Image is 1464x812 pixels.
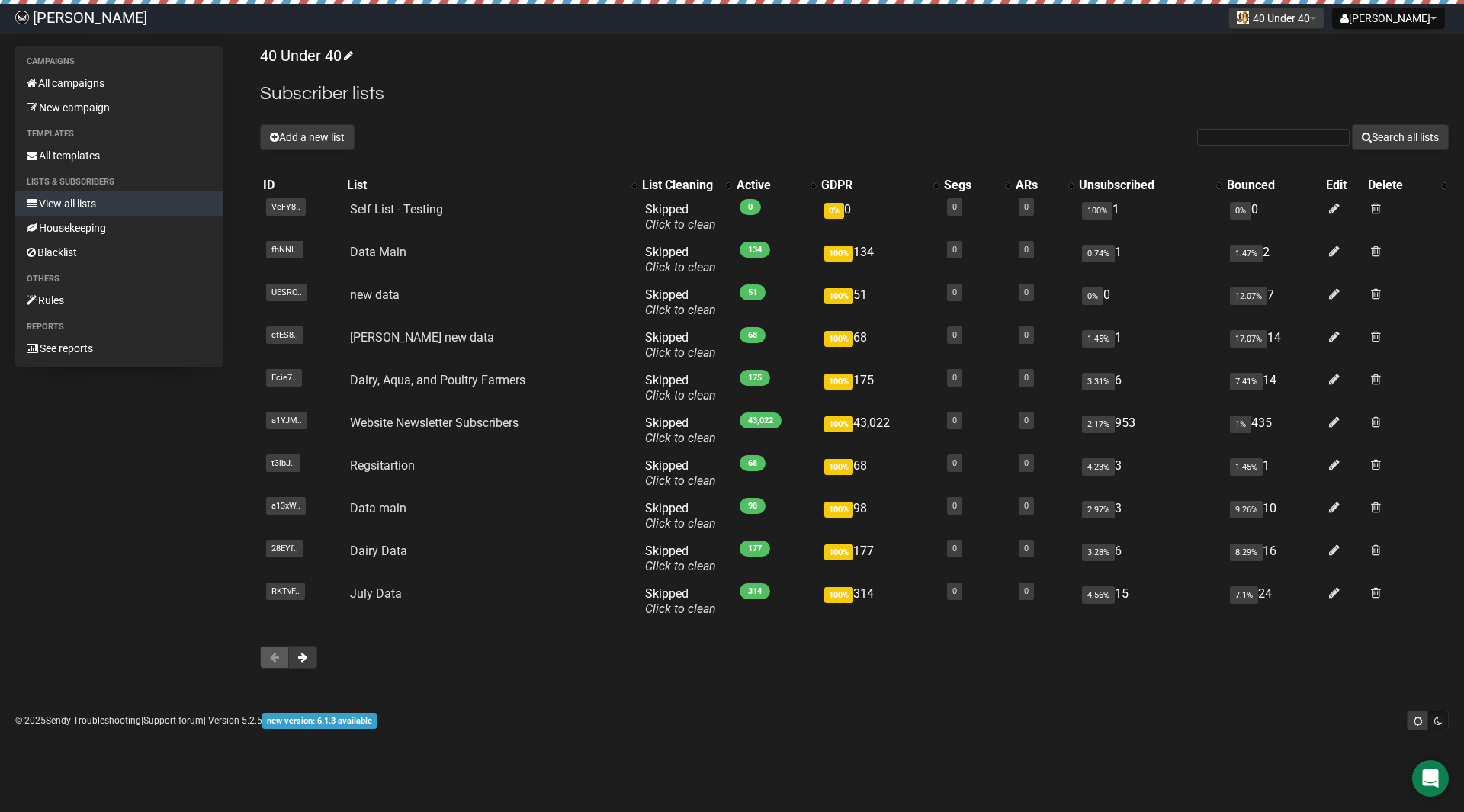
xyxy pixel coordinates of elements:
span: 43,022 [740,412,782,428]
span: 12.07% [1230,287,1267,305]
div: Edit [1326,178,1362,193]
a: 0 [952,544,957,554]
td: 10 [1224,495,1323,538]
span: Skipped [645,544,716,573]
span: new version: 6.1.3 available [262,713,377,729]
span: Skipped [645,330,716,360]
button: 40 Under 40 [1228,8,1324,29]
td: 14 [1224,324,1323,367]
span: 9.26% [1230,501,1263,518]
a: Click to clean [645,260,716,274]
span: Skipped [645,501,716,531]
td: 175 [818,367,940,409]
td: 15 [1076,580,1223,623]
a: 0 [952,416,957,425]
span: 0% [1230,202,1251,220]
a: Rules [15,288,223,313]
a: 0 [952,330,957,340]
span: 100% [824,587,853,603]
span: 100% [1082,202,1112,220]
a: Dairy Data [350,544,407,558]
span: 3.31% [1082,373,1115,390]
a: Housekeeping [15,216,223,240]
td: 16 [1224,538,1323,580]
span: 0% [824,203,844,219]
a: 40 Under 40 [260,47,351,65]
div: Segs [944,178,997,193]
span: 100% [824,544,853,560]
span: Skipped [645,202,716,232]
span: 28EYf.. [266,540,303,557]
a: 0 [1024,501,1029,511]
span: RKTvF.. [266,583,305,600]
a: Regsitartion [350,458,415,473]
span: 68 [740,455,766,471]
h2: Subscriber lists [260,80,1449,108]
span: 175 [740,370,770,386]
span: 100% [824,374,853,390]
span: cfES8.. [266,326,303,344]
td: 1 [1076,239,1223,281]
td: 134 [818,239,940,281]
a: 0 [952,501,957,511]
th: Unsubscribed: No sort applied, activate to apply an ascending sort [1076,175,1223,196]
button: [PERSON_NAME] [1332,8,1445,29]
a: 0 [1024,544,1029,554]
li: Reports [15,318,223,336]
span: 1.45% [1230,458,1263,476]
span: 7.41% [1230,373,1263,390]
a: Click to clean [645,602,716,616]
button: Search all lists [1352,124,1449,150]
div: List [347,178,624,193]
span: 1.47% [1230,245,1263,262]
span: Skipped [645,373,716,403]
span: 100% [824,416,853,432]
span: Skipped [645,416,716,445]
a: 0 [952,245,957,255]
span: 100% [824,246,853,262]
span: 8.29% [1230,544,1263,561]
div: Bounced [1227,178,1320,193]
th: GDPR: No sort applied, activate to apply an ascending sort [818,175,940,196]
span: Skipped [645,245,716,274]
span: 3.28% [1082,544,1115,561]
td: 0 [818,196,940,239]
a: View all lists [15,191,223,216]
span: fhNNI.. [266,241,303,258]
span: UESRO.. [266,284,307,301]
span: 134 [740,242,770,258]
span: 51 [740,284,766,300]
td: 953 [1076,409,1223,452]
a: See reports [15,336,223,361]
a: Website Newsletter Subscribers [350,416,518,430]
span: 177 [740,541,770,557]
a: 0 [1024,586,1029,596]
a: Blacklist [15,240,223,265]
a: 0 [1024,202,1029,212]
li: Campaigns [15,53,223,71]
a: 0 [1024,330,1029,340]
span: 1% [1230,416,1251,433]
a: Click to clean [645,388,716,403]
a: Data Main [350,245,406,259]
a: 0 [952,458,957,468]
th: Bounced: No sort applied, sorting is disabled [1224,175,1323,196]
td: 6 [1076,367,1223,409]
th: Segs: No sort applied, activate to apply an ascending sort [941,175,1013,196]
span: 100% [824,502,853,518]
a: New campaign [15,95,223,120]
span: 17.07% [1230,330,1267,348]
a: Dairy, Aqua, and Poultry Farmers [350,373,525,387]
span: 4.23% [1082,458,1115,476]
a: 0 [1024,373,1029,383]
div: ARs [1016,178,1061,193]
td: 1 [1076,324,1223,367]
span: Skipped [645,287,716,317]
td: 314 [818,580,940,623]
th: Delete: No sort applied, activate to apply an ascending sort [1365,175,1449,196]
button: Add a new list [260,124,355,150]
a: 0 [952,287,957,297]
li: Lists & subscribers [15,173,223,191]
td: 68 [818,452,940,495]
span: t3lbJ.. [266,454,300,472]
